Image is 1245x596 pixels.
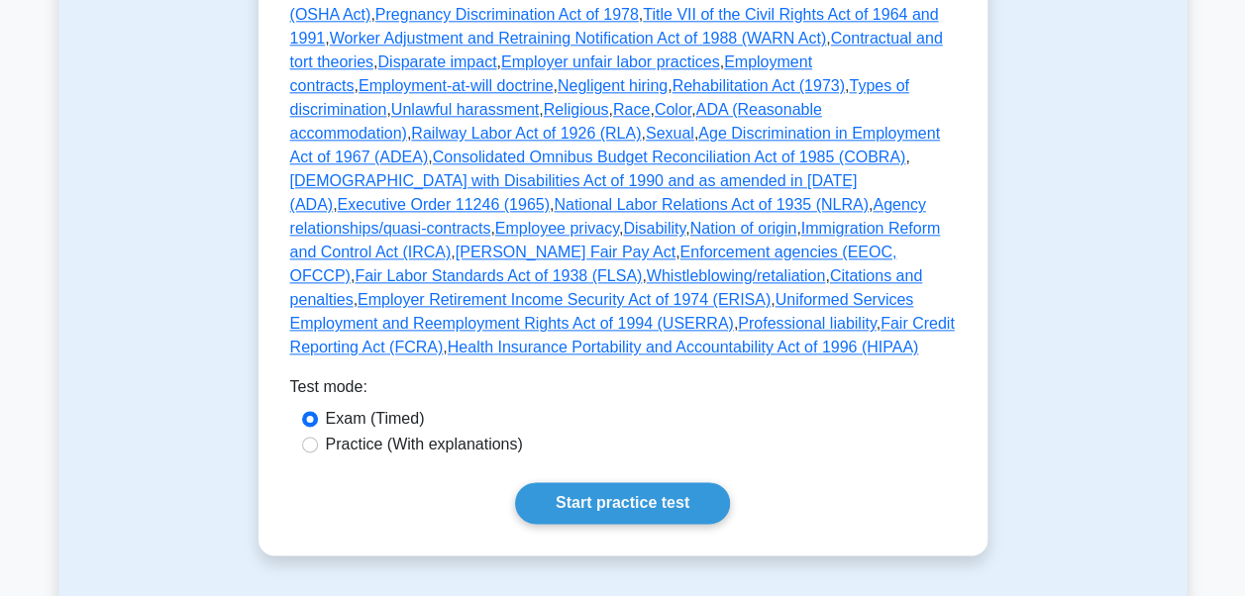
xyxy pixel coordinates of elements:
[690,220,797,237] a: Nation of origin
[647,267,826,284] a: Whistleblowing/retaliation
[623,220,685,237] a: Disability
[558,77,668,94] a: Negligent hiring
[554,196,869,213] a: National Labor Relations Act of 1935 (NLRA)
[544,101,609,118] a: Religious
[359,77,554,94] a: Employment-at-will doctrine
[738,315,876,332] a: Professional liability
[375,6,639,23] a: Pregnancy Discrimination Act of 1978
[456,244,675,260] a: [PERSON_NAME] Fair Pay Act
[411,125,641,142] a: Railway Labor Act of 1926 (RLA)
[290,375,956,407] div: Test mode:
[391,101,539,118] a: Unlawful harassment
[330,30,827,47] a: Worker Adjustment and Retraining Notification Act of 1988 (WARN Act)
[355,267,642,284] a: Fair Labor Standards Act of 1938 (FLSA)
[515,482,730,524] a: Start practice test
[377,53,496,70] a: Disparate impact
[646,125,694,142] a: Sexual
[358,291,771,308] a: Employer Retirement Income Security Act of 1974 (ERISA)
[495,220,619,237] a: Employee privacy
[613,101,650,118] a: Race
[655,101,691,118] a: Color
[326,433,523,456] label: Practice (With explanations)
[672,77,844,94] a: Rehabilitation Act (1973)
[290,172,858,213] a: [DEMOGRAPHIC_DATA] with Disabilities Act of 1990 and as amended in [DATE] (ADA)
[433,149,906,165] a: Consolidated Omnibus Budget Reconciliation Act of 1985 (COBRA)
[501,53,720,70] a: Employer unfair labor practices
[338,196,550,213] a: Executive Order 11246 (1965)
[326,407,425,431] label: Exam (Timed)
[448,339,919,355] a: Health Insurance Portability and Accountability Act of 1996 (HIPAA)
